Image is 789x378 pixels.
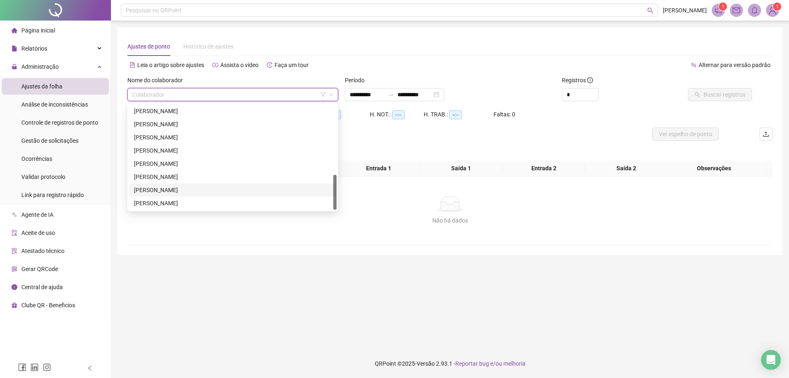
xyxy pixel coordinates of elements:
div: [PERSON_NAME] [134,133,332,142]
span: bell [751,7,758,14]
span: youtube [212,62,218,68]
span: --:-- [392,110,405,119]
div: HE 3: [316,110,370,119]
span: left [87,365,93,371]
span: info-circle [12,284,17,290]
span: to [388,91,394,98]
span: Clube QR - Beneficios [21,302,75,308]
span: history [267,62,272,68]
div: NAIARA CARDOSO PIRES [129,118,337,131]
span: --:-- [449,110,462,119]
span: Versão [417,360,435,367]
label: Período [345,76,370,85]
span: qrcode [12,266,17,272]
span: Página inicial [21,27,55,34]
div: PRISCILA FERREIRA BENVINDO [129,144,337,157]
span: linkedin [30,363,39,371]
div: SARA GABRIELA CARNEIRO DE LIMA [129,170,337,183]
div: [PERSON_NAME] [134,120,332,129]
div: [PERSON_NAME] [134,172,332,181]
span: Leia o artigo sobre ajustes [137,62,204,68]
span: upload [763,131,769,137]
th: Observações [662,160,766,176]
th: Entrada 2 [503,160,585,176]
span: home [12,28,17,33]
span: Administração [21,63,59,70]
div: THAYSA ANTONIA GOMES DE ANDRADE [129,197,337,210]
th: Saída 2 [585,160,668,176]
div: Não há dados [137,216,763,225]
span: lock [12,64,17,70]
span: instagram [43,363,51,371]
span: info-circle [587,77,593,83]
span: 1 [776,4,779,9]
span: 1 [722,4,724,9]
div: H. NOT.: [370,110,424,119]
div: [PERSON_NAME] [134,186,332,195]
span: mail [733,7,740,14]
div: TALITA DE OLIVEIRA SOUZA DOS SANTOS [129,183,337,197]
sup: 1 [719,2,727,11]
span: notification [715,7,722,14]
th: Entrada 1 [337,160,420,176]
div: [PERSON_NAME] [134,159,332,168]
span: Faça um tour [275,62,309,68]
div: Ajustes de ponto [127,42,170,51]
div: Histórico de ajustes [183,42,233,51]
span: swap-right [388,91,394,98]
span: Registros [562,76,593,85]
th: Saída 1 [420,160,503,176]
span: Reportar bug e/ou melhoria [455,360,526,367]
span: solution [12,248,17,254]
div: NAIARA DE SOUZA PEREIRA [129,131,337,144]
span: filter [321,92,325,97]
span: Link para registro rápido [21,192,84,198]
span: Análise de inconsistências [21,101,88,108]
span: Gestão de solicitações [21,137,78,144]
span: Aceite de uso [21,230,55,236]
span: file [12,46,17,51]
span: Ocorrências [21,155,52,162]
span: [PERSON_NAME] [663,6,707,15]
button: Ver espelho de ponto [652,128,719,141]
div: [PERSON_NAME] [134,146,332,155]
sup: Atualize o seu contato no menu Meus Dados [773,2,781,11]
span: Ajustes da folha [21,83,62,90]
div: H. TRAB.: [424,110,494,119]
span: Gerar QRCode [21,266,58,272]
span: Controle de registros de ponto [21,119,98,126]
span: Assista o vídeo [220,62,258,68]
span: Validar protocolo [21,174,65,180]
footer: QRPoint © 2025 - 2.93.1 - [111,349,789,378]
button: Buscar registros [688,88,752,101]
span: swap [691,62,697,68]
span: Agente de IA [21,211,53,218]
span: Central de ajuda [21,284,63,290]
span: facebook [18,363,26,371]
div: MYLENA MARTINS DA SILVA [129,104,337,118]
div: ROSELENE MENDES DOS SANTOS NASCIMENTO [129,157,337,170]
span: Alternar para versão padrão [699,62,771,68]
label: Nome do colaborador [127,76,188,85]
span: search [647,7,653,14]
span: file-text [129,62,135,68]
span: audit [12,230,17,236]
div: [PERSON_NAME] [134,107,332,116]
div: Open Intercom Messenger [761,350,781,370]
span: Atestado técnico [21,248,65,254]
img: 82411 [766,4,779,16]
span: Relatórios [21,45,47,52]
span: Faltas: 0 [494,111,515,118]
div: [PERSON_NAME] [134,199,332,208]
span: gift [12,302,17,308]
span: Observações [665,164,763,173]
span: down [329,92,334,97]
